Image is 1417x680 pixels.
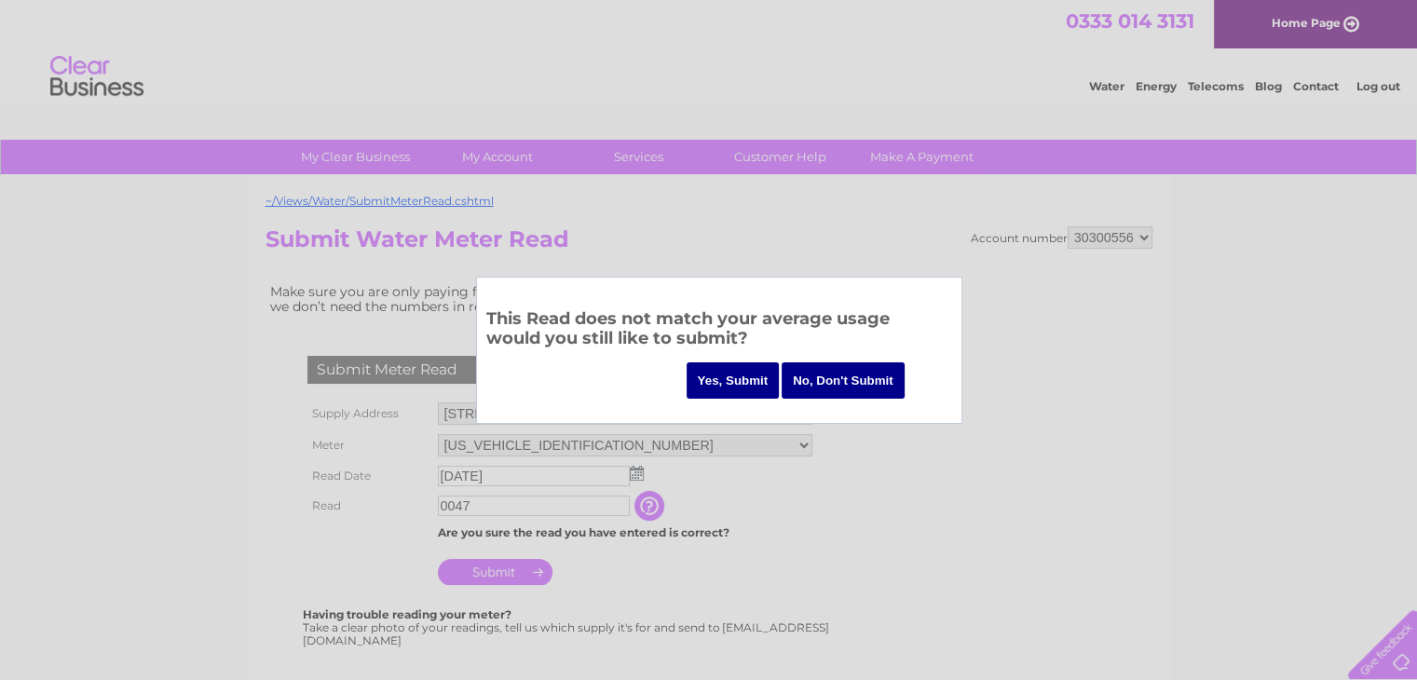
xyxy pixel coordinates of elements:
input: No, Don't Submit [782,362,905,399]
h3: This Read does not match your average usage would you still like to submit? [486,306,952,357]
div: Clear Business is a trading name of Verastar Limited (registered in [GEOGRAPHIC_DATA] No. 3667643... [269,10,1150,90]
a: Log out [1356,79,1399,93]
a: Water [1089,79,1124,93]
input: Yes, Submit [687,362,780,399]
a: 0333 014 3131 [1066,9,1194,33]
a: Telecoms [1188,79,1244,93]
img: logo.png [49,48,144,105]
a: Energy [1136,79,1177,93]
a: Contact [1293,79,1339,93]
a: Blog [1255,79,1282,93]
